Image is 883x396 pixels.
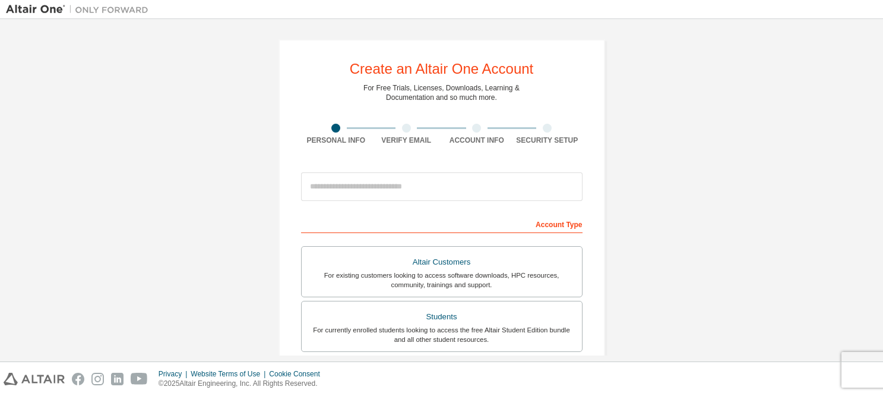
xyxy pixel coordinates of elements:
[191,369,269,379] div: Website Terms of Use
[309,271,575,290] div: For existing customers looking to access software downloads, HPC resources, community, trainings ...
[91,373,104,385] img: instagram.svg
[301,214,583,233] div: Account Type
[111,373,124,385] img: linkedin.svg
[350,62,534,76] div: Create an Altair One Account
[72,373,84,385] img: facebook.svg
[309,254,575,271] div: Altair Customers
[371,136,442,145] div: Verify Email
[131,373,148,385] img: youtube.svg
[309,309,575,325] div: Students
[269,369,327,379] div: Cookie Consent
[6,4,154,15] img: Altair One
[363,83,520,102] div: For Free Trials, Licenses, Downloads, Learning & Documentation and so much more.
[512,136,583,145] div: Security Setup
[301,136,372,145] div: Personal Info
[309,325,575,344] div: For currently enrolled students looking to access the free Altair Student Edition bundle and all ...
[159,379,327,389] p: © 2025 Altair Engineering, Inc. All Rights Reserved.
[442,136,512,145] div: Account Info
[4,373,65,385] img: altair_logo.svg
[159,369,191,379] div: Privacy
